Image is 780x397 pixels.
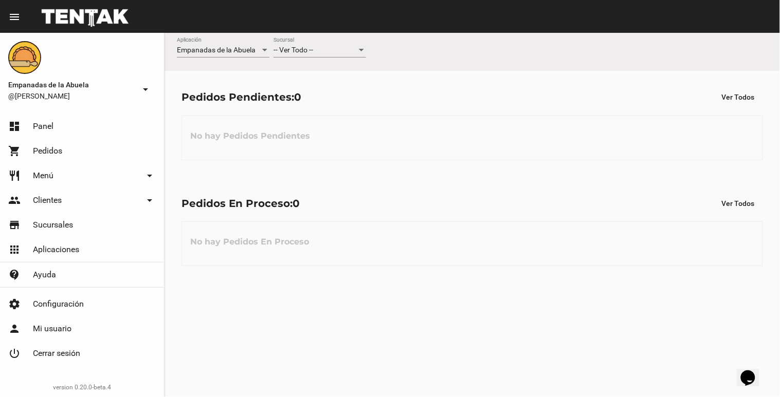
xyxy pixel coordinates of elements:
[722,199,755,207] span: Ver Todos
[182,89,301,105] div: Pedidos Pendientes:
[177,46,256,54] span: Empanadas de la Abuela
[182,121,318,152] h3: No hay Pedidos Pendientes
[274,46,313,54] span: -- Ver Todo --
[8,79,135,91] span: Empanadas de la Abuela
[737,356,770,387] iframe: chat widget
[33,324,71,334] span: Mi usuario
[8,120,21,133] mat-icon: dashboard
[33,171,53,181] span: Menú
[8,145,21,157] mat-icon: shopping_cart
[8,243,21,256] mat-icon: apps
[8,219,21,231] mat-icon: store
[8,269,21,281] mat-icon: contact_support
[33,146,62,156] span: Pedidos
[8,382,156,392] div: version 0.20.0-beta.4
[722,93,755,101] span: Ver Todos
[293,197,300,210] span: 0
[714,194,763,213] button: Ver Todos
[33,121,53,131] span: Panel
[8,91,135,101] span: @[PERSON_NAME]
[182,195,300,212] div: Pedidos En Proceso:
[143,194,156,206] mat-icon: arrow_drop_down
[8,347,21,360] mat-icon: power_settings_new
[8,169,21,182] mat-icon: restaurant
[8,194,21,206] mat-icon: people
[8,11,21,23] mat-icon: menu
[8,41,41,74] img: f0136945-ed32-4f7c-91e3-a375bc4bb2c5.png
[143,169,156,182] mat-icon: arrow_drop_down
[33,348,80,358] span: Cerrar sesión
[139,83,152,96] mat-icon: arrow_drop_down
[33,299,84,309] span: Configuración
[294,91,301,103] span: 0
[182,226,317,257] h3: No hay Pedidos En Proceso
[714,88,763,106] button: Ver Todos
[33,270,56,280] span: Ayuda
[33,244,79,255] span: Aplicaciones
[33,220,73,230] span: Sucursales
[8,323,21,335] mat-icon: person
[33,195,62,205] span: Clientes
[8,298,21,310] mat-icon: settings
